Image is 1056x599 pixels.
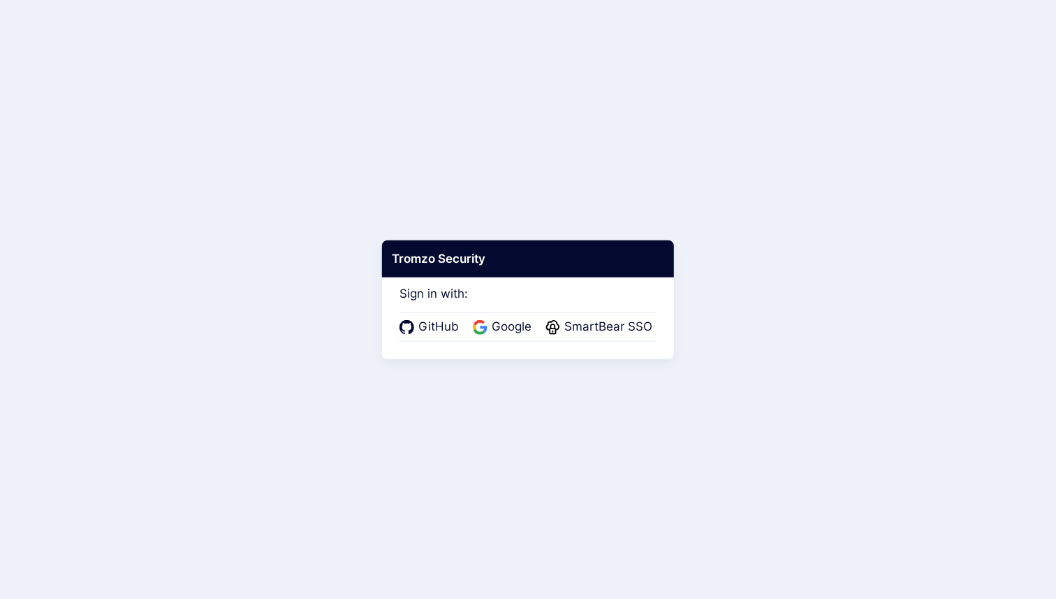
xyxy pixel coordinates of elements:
div: Tromzo Security [382,240,674,277]
span: SmartBear SSO [560,318,657,336]
span: GitHub [414,318,463,336]
div: Sign in with: [399,267,657,341]
a: SmartBear SSO [545,318,657,336]
a: GitHub [399,318,463,336]
a: Google [473,318,536,336]
span: Google [487,318,536,336]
